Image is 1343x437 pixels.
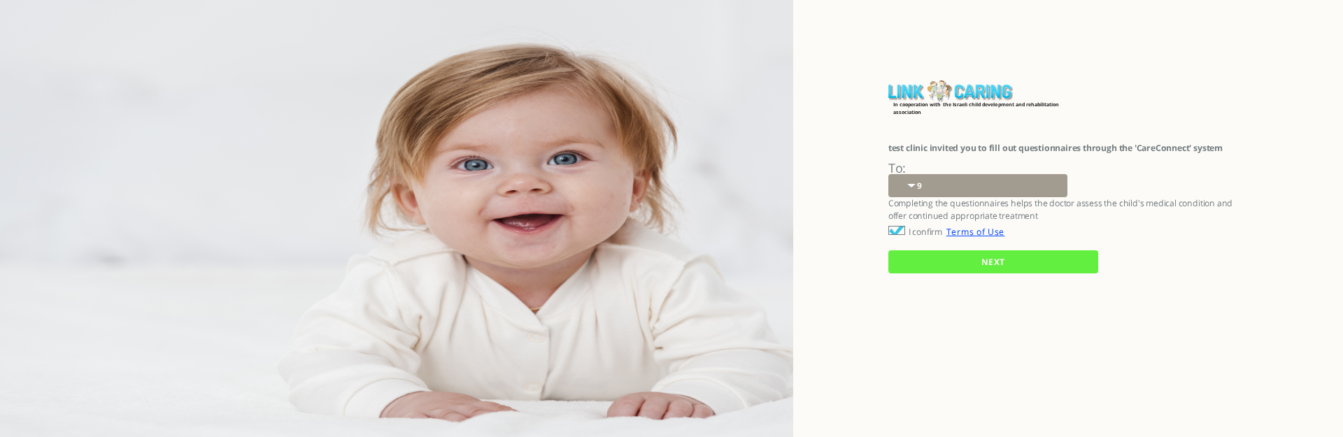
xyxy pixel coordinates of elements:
label: To [888,159,903,176]
label: I confirm [909,226,942,238]
div: : [888,162,1246,197]
p: Completing the questionnaires helps the doctor assess the child's medical condition and offer con... [888,197,1246,222]
label: In cooperation with the Israeli child development and rehabilitation association [893,101,1074,108]
input: NEXT [888,250,1098,273]
span: test clinic invited you to fill out questionnaires through the 'CareConnect' system [888,142,1223,154]
a: Terms of Use [946,226,1004,238]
